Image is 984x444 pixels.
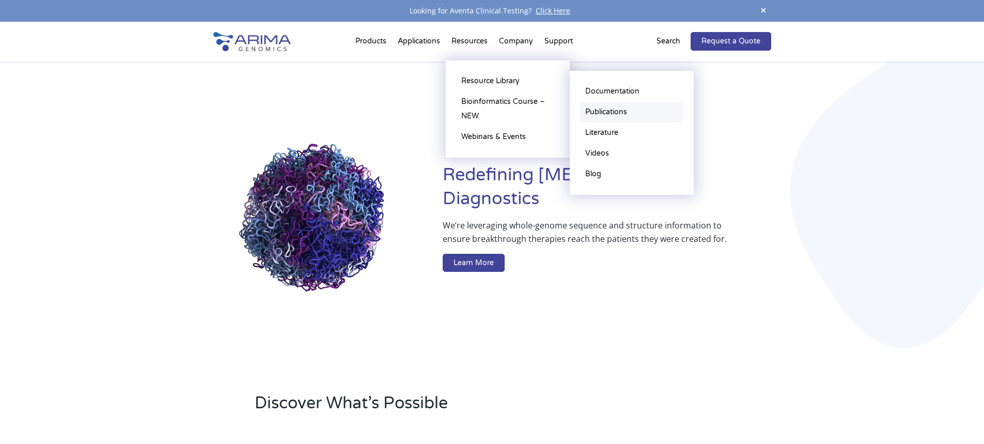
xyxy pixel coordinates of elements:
[532,6,574,16] a: Click Here
[456,71,559,91] a: Resource Library
[456,91,559,127] a: Bioinformatics Course – NEW
[932,394,984,444] iframe: Chat Widget
[255,392,624,423] h2: Discover What’s Possible
[213,32,291,51] img: Arima-Genomics-logo
[443,254,505,272] a: Learn More
[580,81,683,102] a: Documentation
[443,163,771,219] h1: Redefining [MEDICAL_DATA] Diagnostics
[456,127,559,147] a: Webinars & Events
[580,102,683,123] a: Publications
[443,219,729,254] p: We’re leveraging whole-genome sequence and structure information to ensure breakthrough therapies...
[691,32,771,51] a: Request a Quote
[213,4,771,18] div: Looking for Aventa Clinical Testing?
[580,164,683,185] a: Blog
[580,143,683,164] a: Videos
[657,35,680,48] p: Search
[580,123,683,143] a: Literature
